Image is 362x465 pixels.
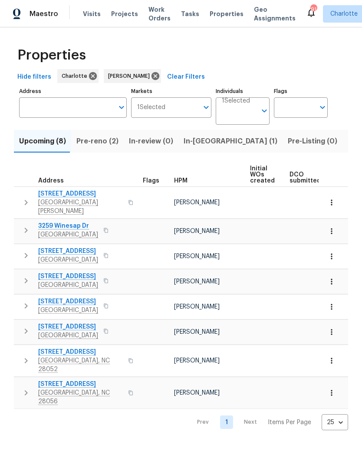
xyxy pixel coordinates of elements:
[62,72,91,80] span: Charlotte
[316,101,329,113] button: Open
[111,10,138,18] span: Projects
[274,89,328,94] label: Flags
[174,358,220,364] span: [PERSON_NAME]
[108,72,153,80] span: [PERSON_NAME]
[167,72,205,83] span: Clear Filters
[258,105,270,117] button: Open
[216,89,270,94] label: Individuals
[290,172,321,184] span: DCO submitted
[174,304,220,310] span: [PERSON_NAME]
[254,5,296,23] span: Geo Assignments
[104,69,161,83] div: [PERSON_NAME]
[174,279,220,285] span: [PERSON_NAME]
[174,199,220,206] span: [PERSON_NAME]
[38,178,64,184] span: Address
[115,101,128,113] button: Open
[210,10,244,18] span: Properties
[268,418,311,427] p: Items Per Page
[83,10,101,18] span: Visits
[17,51,86,60] span: Properties
[57,69,99,83] div: Charlotte
[181,11,199,17] span: Tasks
[330,10,358,18] span: Charlotte
[220,415,233,429] a: Goto page 1
[174,178,188,184] span: HPM
[222,97,250,105] span: 1 Selected
[76,135,118,147] span: Pre-reno (2)
[30,10,58,18] span: Maestro
[164,69,208,85] button: Clear Filters
[14,69,55,85] button: Hide filters
[174,390,220,396] span: [PERSON_NAME]
[322,411,348,434] div: 25
[19,135,66,147] span: Upcoming (8)
[148,5,171,23] span: Work Orders
[200,101,212,113] button: Open
[288,135,337,147] span: Pre-Listing (0)
[137,104,165,111] span: 1 Selected
[17,72,51,83] span: Hide filters
[143,178,159,184] span: Flags
[184,135,277,147] span: In-[GEOGRAPHIC_DATA] (1)
[174,228,220,234] span: [PERSON_NAME]
[129,135,173,147] span: In-review (0)
[131,89,212,94] label: Markets
[174,253,220,259] span: [PERSON_NAME]
[174,329,220,335] span: [PERSON_NAME]
[19,89,127,94] label: Address
[310,5,316,14] div: 91
[250,166,275,184] span: Initial WOs created
[189,414,348,430] nav: Pagination Navigation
